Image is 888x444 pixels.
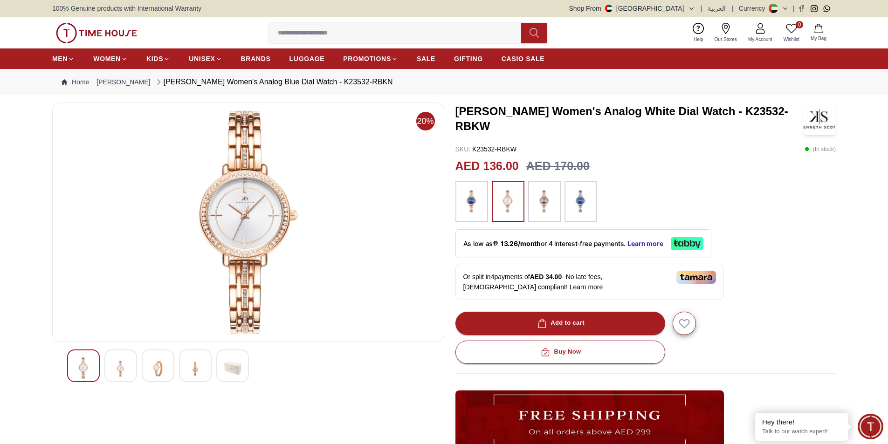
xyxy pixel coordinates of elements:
a: Help [688,21,709,45]
span: LUGGAGE [289,54,325,63]
div: Buy Now [539,347,581,357]
p: ( In stock ) [805,144,836,154]
span: SALE [417,54,435,63]
span: | [701,4,702,13]
span: PROMOTIONS [343,54,391,63]
span: KIDS [146,54,163,63]
img: United Arab Emirates [605,5,613,12]
span: MEN [52,54,68,63]
a: Our Stores [709,21,743,45]
span: | [731,4,733,13]
a: PROMOTIONS [343,50,398,67]
div: Hey there! [762,417,841,427]
a: Home [62,77,89,87]
a: Instagram [811,5,818,12]
img: Kenneth Scott Women's Analog Blue Dial Watch - K23532-RBKN [187,357,204,380]
img: ... [460,185,483,217]
span: BRANDS [241,54,271,63]
a: CASIO SALE [502,50,545,67]
img: Kenneth Scott Women's Analog Blue Dial Watch - K23532-RBKN [224,357,241,379]
div: Or split in 4 payments of - No late fees, [DEMOGRAPHIC_DATA] compliant! [455,264,724,300]
div: [PERSON_NAME] Women's Analog Blue Dial Watch - K23532-RBKN [154,76,393,88]
img: ... [569,185,592,217]
a: Facebook [798,5,805,12]
div: Currency [739,4,769,13]
span: My Bag [807,35,830,42]
img: ... [56,23,137,43]
span: | [792,4,794,13]
span: AED 34.00 [530,273,562,280]
a: WOMEN [93,50,128,67]
a: BRANDS [241,50,271,67]
span: Help [690,36,707,43]
button: Buy Now [455,341,665,364]
span: 100% Genuine products with International Warranty [52,4,201,13]
span: SKU : [455,145,471,153]
p: K23532-RBKW [455,144,517,154]
a: SALE [417,50,435,67]
nav: Breadcrumb [52,69,836,95]
div: Chat Widget [858,414,883,439]
img: Tamara [676,271,716,284]
span: CASIO SALE [502,54,545,63]
p: Talk to our watch expert! [762,428,841,436]
img: ... [496,185,520,217]
img: ... [533,185,556,217]
a: GIFTING [454,50,483,67]
h3: [PERSON_NAME] Women's Analog White Dial Watch - K23532-RBKW [455,104,804,134]
span: WOMEN [93,54,121,63]
div: Add to cart [536,318,585,328]
span: GIFTING [454,54,483,63]
span: 0 [796,21,803,28]
h2: AED 136.00 [455,157,519,175]
button: My Bag [805,22,832,44]
span: Learn more [570,283,603,291]
a: UNISEX [189,50,222,67]
img: Kenneth Scott Women's Analog White Dial Watch - K23532-RBKW [803,102,836,135]
a: KIDS [146,50,170,67]
h3: AED 170.00 [526,157,590,175]
span: 20% [416,112,435,130]
a: 0Wishlist [778,21,805,45]
button: العربية [708,4,726,13]
a: LUGGAGE [289,50,325,67]
img: Kenneth Scott Women's Analog Blue Dial Watch - K23532-RBKN [60,110,436,334]
a: [PERSON_NAME] [96,77,150,87]
button: Add to cart [455,312,665,335]
span: My Account [744,36,776,43]
img: Kenneth Scott Women's Analog Blue Dial Watch - K23532-RBKN [75,357,92,379]
span: UNISEX [189,54,215,63]
a: MEN [52,50,75,67]
span: Our Stores [711,36,741,43]
img: Kenneth Scott Women's Analog Blue Dial Watch - K23532-RBKN [150,357,166,380]
span: Wishlist [780,36,803,43]
img: Kenneth Scott Women's Analog Blue Dial Watch - K23532-RBKN [112,357,129,380]
button: Shop From[GEOGRAPHIC_DATA] [569,4,695,13]
a: Whatsapp [823,5,830,12]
